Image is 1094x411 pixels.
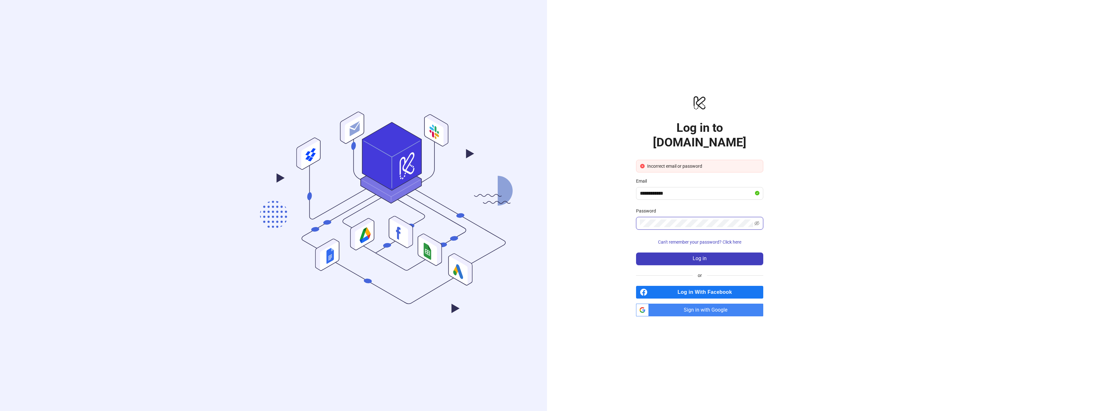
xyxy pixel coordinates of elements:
[658,239,741,245] span: Can't remember your password? Click here
[636,253,763,265] button: Log in
[754,221,759,226] span: eye-invisible
[636,120,763,150] h1: Log in to [DOMAIN_NAME]
[651,304,763,316] span: Sign in with Google
[636,239,763,245] a: Can't remember your password? Click here
[693,272,707,279] span: or
[647,163,759,170] div: Incorrect email or password
[636,207,660,214] label: Password
[636,237,763,247] button: Can't remember your password? Click here
[640,190,754,197] input: Email
[636,304,763,316] a: Sign in with Google
[640,219,753,227] input: Password
[693,256,707,261] span: Log in
[636,286,763,299] a: Log in With Facebook
[650,286,763,299] span: Log in With Facebook
[636,178,651,185] label: Email
[640,164,645,168] span: close-circle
